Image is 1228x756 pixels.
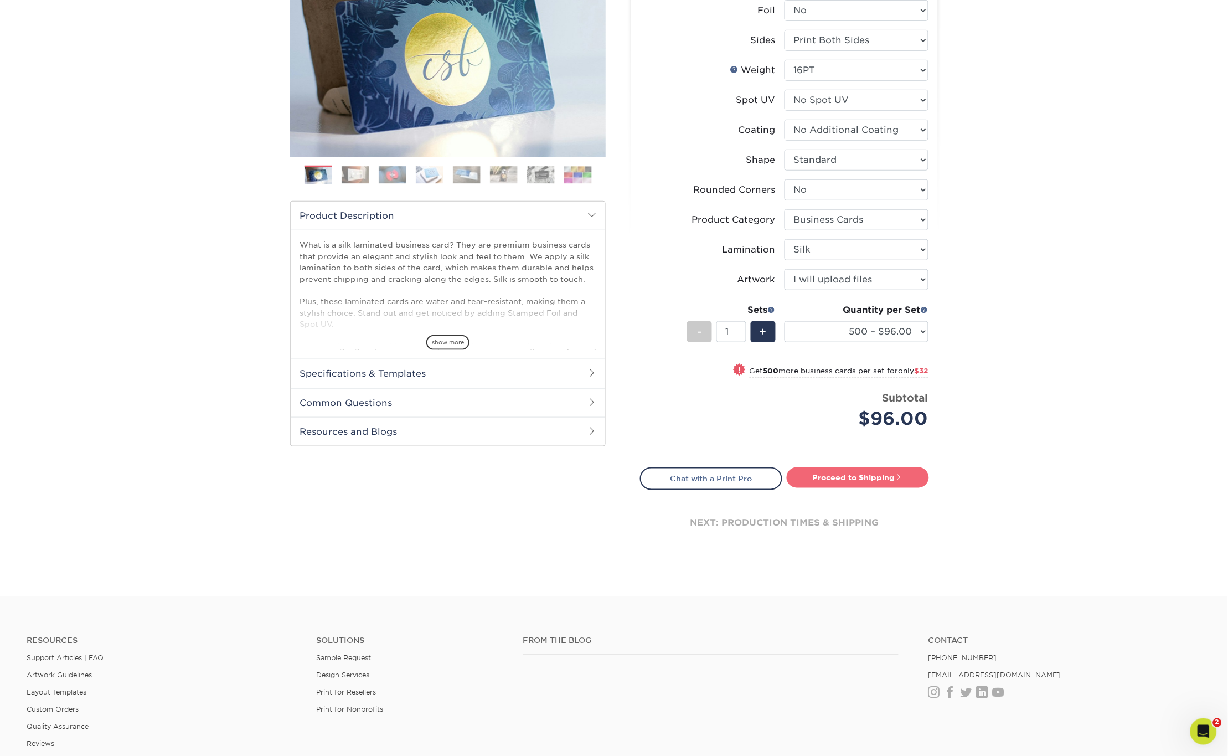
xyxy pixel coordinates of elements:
[758,4,776,17] div: Foil
[342,166,369,183] img: Business Cards 02
[291,359,605,388] h2: Specifications & Templates
[739,124,776,137] div: Coating
[793,405,928,432] div: $96.00
[523,636,899,646] h4: From the Blog
[291,202,605,230] h2: Product Description
[426,335,469,350] span: show more
[27,688,86,697] a: Layout Templates
[692,213,776,227] div: Product Category
[453,166,481,183] img: Business Cards 05
[291,388,605,417] h2: Common Questions
[316,688,376,697] a: Print for Resellers
[739,364,741,376] span: !
[883,392,928,404] strong: Subtotal
[928,671,1061,680] a: [EMAIL_ADDRESS][DOMAIN_NAME]
[316,654,371,662] a: Sample Request
[1190,718,1217,745] iframe: Intercom live chat
[746,153,776,167] div: Shape
[564,166,592,183] img: Business Cards 08
[527,166,555,183] img: Business Cards 07
[27,671,92,680] a: Artwork Guidelines
[915,367,928,375] span: $32
[694,183,776,197] div: Rounded Corners
[750,367,928,378] small: Get more business cards per set for
[27,740,54,748] a: Reviews
[316,706,383,714] a: Print for Nonprofits
[928,654,997,662] a: [PHONE_NUMBER]
[416,166,443,183] img: Business Cards 04
[730,64,776,77] div: Weight
[300,239,596,420] p: What is a silk laminated business card? They are premium business cards that provide an elegant a...
[697,323,702,340] span: -
[736,94,776,107] div: Spot UV
[763,367,779,375] strong: 500
[723,243,776,256] div: Lamination
[640,467,782,490] a: Chat with a Print Pro
[490,166,518,183] img: Business Cards 06
[928,636,1201,646] a: Contact
[379,166,406,183] img: Business Cards 03
[737,273,776,286] div: Artwork
[687,304,776,317] div: Sets
[640,490,929,557] div: next: production times & shipping
[785,304,928,317] div: Quantity per Set
[316,636,507,646] h4: Solutions
[27,723,89,731] a: Quality Assurance
[751,34,776,47] div: Sides
[305,162,332,189] img: Business Cards 01
[291,417,605,446] h2: Resources and Blogs
[316,671,369,680] a: Design Services
[760,323,767,340] span: +
[1213,718,1222,727] span: 2
[787,467,929,487] a: Proceed to Shipping
[27,636,300,646] h4: Resources
[27,654,104,662] a: Support Articles | FAQ
[899,367,928,375] span: only
[27,706,79,714] a: Custom Orders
